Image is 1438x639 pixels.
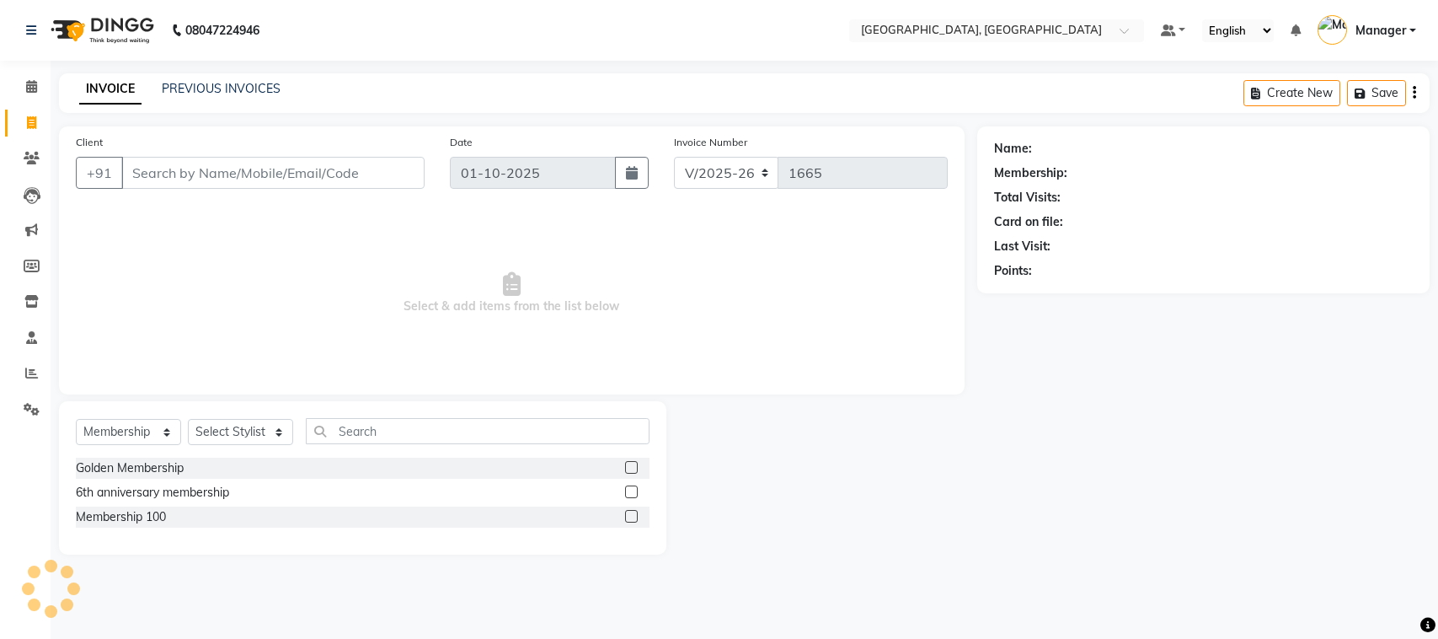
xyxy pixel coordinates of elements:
div: Total Visits: [994,189,1061,207]
input: Search [306,418,650,444]
div: Membership 100 [76,508,166,526]
div: 6th anniversary membership [76,484,229,502]
input: Search by Name/Mobile/Email/Code [121,157,425,189]
label: Client [76,135,103,150]
img: Manager [1318,15,1347,45]
div: Membership: [994,164,1067,182]
label: Date [450,135,473,150]
div: Points: [994,262,1032,280]
a: INVOICE [79,74,142,105]
button: Save [1347,80,1406,106]
span: Select & add items from the list below [76,209,948,378]
img: logo [43,7,158,54]
div: Name: [994,140,1032,158]
a: PREVIOUS INVOICES [162,81,281,96]
button: Create New [1243,80,1340,106]
span: Manager [1355,22,1406,40]
div: Card on file: [994,213,1063,231]
button: +91 [76,157,123,189]
b: 08047224946 [185,7,259,54]
div: Golden Membership [76,459,184,477]
div: Last Visit: [994,238,1050,255]
label: Invoice Number [674,135,747,150]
